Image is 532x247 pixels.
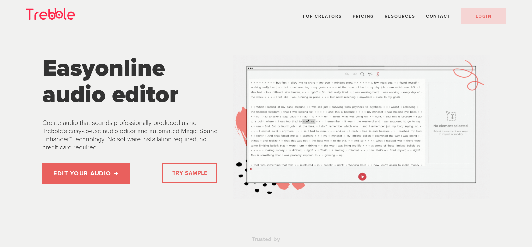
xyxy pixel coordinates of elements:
[136,236,395,243] p: Trusted by
[461,8,506,24] a: LOGIN
[303,14,342,19] a: For Creators
[476,14,492,19] span: LOGIN
[170,166,210,179] a: TRY SAMPLE
[353,14,374,19] a: Pricing
[42,55,222,108] h1: online audio editor
[42,119,222,152] p: Create audio that sounds professionally produced using Trebble’s easy-to-use audio editor and aut...
[385,14,415,19] span: Resources
[42,54,95,83] span: Easy
[426,14,450,19] a: Contact
[26,8,75,20] img: Trebble
[233,55,489,199] img: Trebble Audio Editor Demo Gif
[42,163,130,184] a: EDIT YOUR AUDIO ➜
